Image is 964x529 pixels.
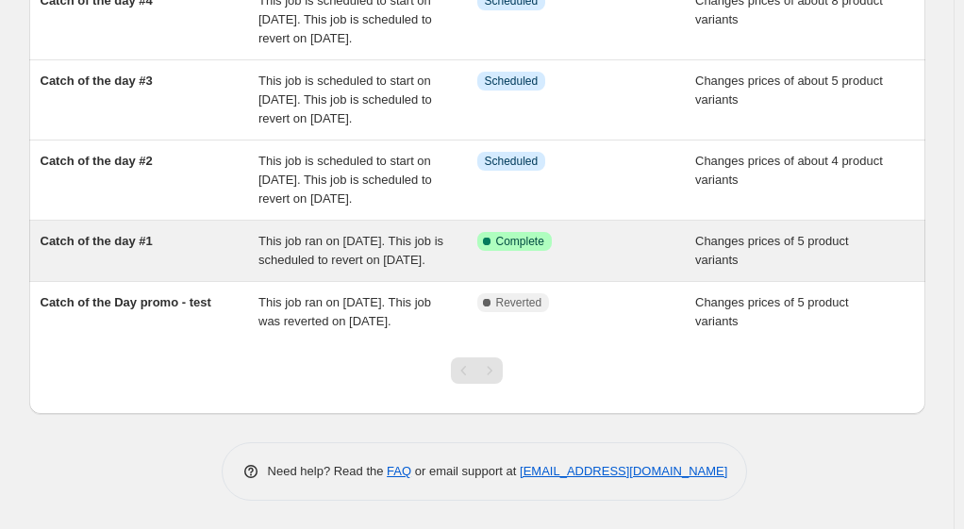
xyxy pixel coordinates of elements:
span: This job is scheduled to start on [DATE]. This job is scheduled to revert on [DATE]. [258,74,432,125]
a: [EMAIL_ADDRESS][DOMAIN_NAME] [520,464,727,478]
span: Scheduled [485,74,539,89]
span: Catch of the day #1 [41,234,153,248]
span: Complete [496,234,544,249]
span: Scheduled [485,154,539,169]
span: Reverted [496,295,542,310]
span: This job ran on [DATE]. This job is scheduled to revert on [DATE]. [258,234,443,267]
span: This job ran on [DATE]. This job was reverted on [DATE]. [258,295,431,328]
nav: Pagination [451,357,503,384]
span: Catch of the day #3 [41,74,153,88]
span: Catch of the day #2 [41,154,153,168]
a: FAQ [387,464,411,478]
span: or email support at [411,464,520,478]
span: Need help? Read the [268,464,388,478]
span: Changes prices of 5 product variants [695,234,849,267]
span: This job is scheduled to start on [DATE]. This job is scheduled to revert on [DATE]. [258,154,432,206]
span: Changes prices of about 5 product variants [695,74,883,107]
span: Changes prices of 5 product variants [695,295,849,328]
span: Catch of the Day promo - test [41,295,211,309]
span: Changes prices of about 4 product variants [695,154,883,187]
